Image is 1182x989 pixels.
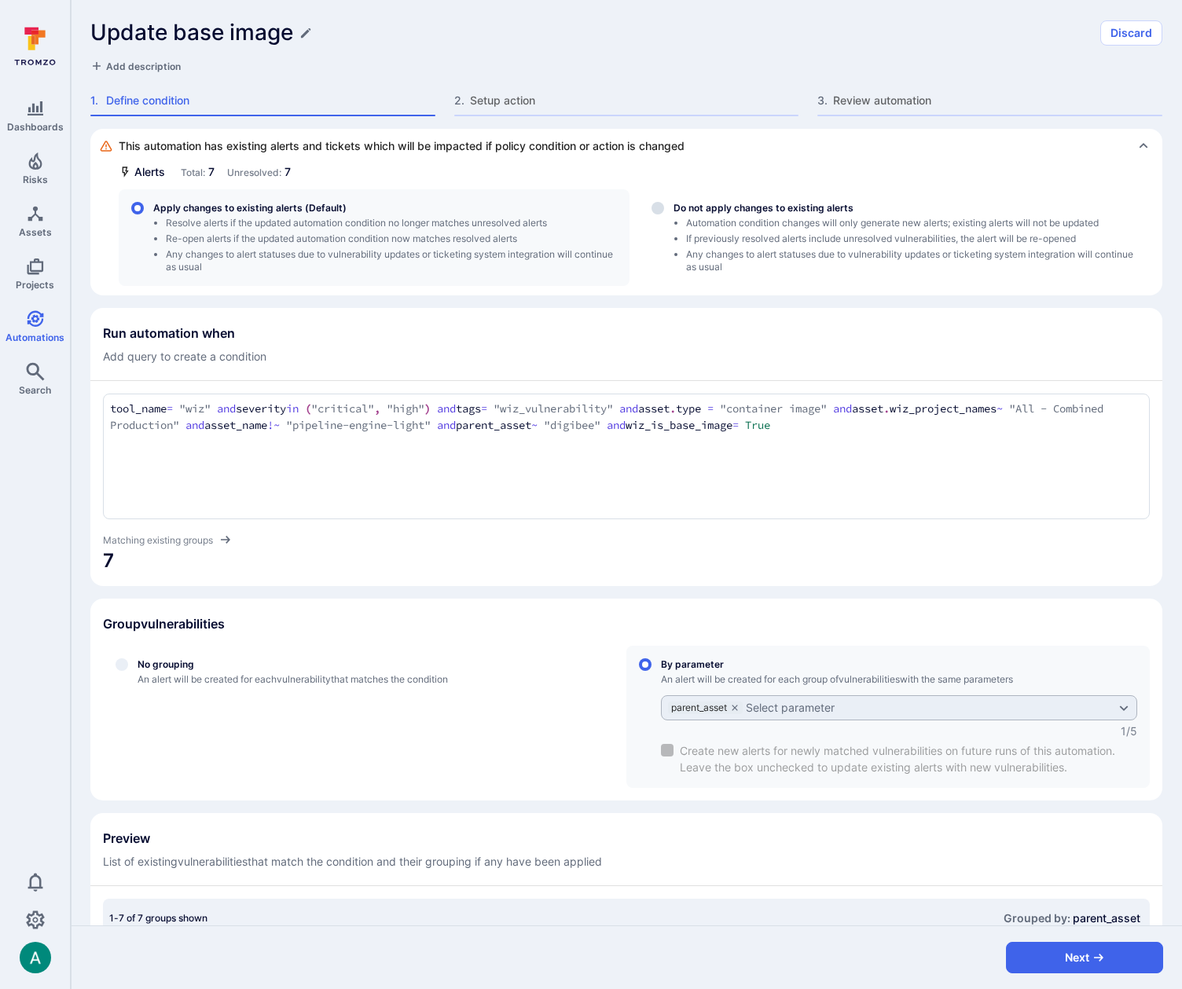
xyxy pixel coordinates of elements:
[454,93,467,108] span: 2 .
[671,703,727,712] span: parent_asset
[661,673,1137,686] span: An alert will be created for each group of vulnerabilities with the same parameters
[166,248,617,273] li: Any changes to alert statuses due to vulnerability updates or ticketing system integration will c...
[103,830,602,846] h2: Preview
[299,27,312,39] button: Edit title
[16,279,54,291] span: Projects
[746,701,1114,714] button: By parameterAn alert will be created for each group ofvulnerabilitieswith the same parametersgrou...
[110,401,1143,434] textarea: Add condition
[103,854,602,870] span: List of existing vulnerabilities that match the condition and their grouping if any have been app...
[1100,20,1162,46] button: Discard
[90,58,181,74] button: Add description
[106,93,435,108] span: Define condition
[674,202,1137,214] span: Do not apply changes to existing alerts
[103,616,225,632] h2: Group vulnerabilities
[284,165,291,178] span: 7
[100,138,1150,154] div: This automation has existing alerts and tickets which will be impacted if policy condition or act...
[103,349,266,364] span: Add query to create a condition
[470,93,799,108] span: Setup action
[134,164,165,180] span: Alerts
[1118,701,1130,714] button: Expand dropdown
[686,217,1137,229] li: Automation condition changes will only generate new alerts; existing alerts will not be updated
[7,121,64,133] span: Dashboards
[746,701,835,714] div: Select parameter
[23,174,48,185] span: Risks
[686,233,1137,245] li: If previously resolved alerts include unresolved vulnerabilities, the alert will be re-opened
[103,534,213,547] span: Matching existing groups
[119,189,1150,286] div: alertResolutionType
[208,165,215,178] span: 7
[686,248,1137,273] li: Any changes to alert statuses due to vulnerability updates or ticketing system integration will c...
[668,701,743,714] div: parent_asset
[1006,942,1163,973] button: Next
[20,942,51,973] img: ACg8ocLSa5mPYBaXNx3eFu_EmspyJX0laNWN7cXOFirfQ7srZveEpg=s96-c
[817,93,830,108] span: 3 .
[227,167,281,178] span: Unresolved:
[103,548,1150,573] span: Matching counter
[153,202,617,214] span: Apply changes to existing alerts (Default)
[103,646,1150,788] div: define_group_by
[6,331,64,343] span: Automations
[166,217,617,229] li: Resolve alerts if the updated automation condition no longer matches unresolved alerts
[106,60,181,72] span: Add description
[833,93,1162,108] span: Review automation
[119,138,685,154] span: This automation has existing alerts and tickets which will be impacted if policy condition or act...
[1121,723,1137,739] span: 1 /5
[138,658,448,670] span: No grouping
[1004,911,1073,925] span: Grouped by:
[661,658,1137,670] span: By parameter
[109,912,207,924] span: 1-7 of 7 groups shown
[19,226,52,238] span: Assets
[19,384,51,396] span: Search
[103,325,266,341] h2: Run automation when
[20,942,51,973] div: Arjan Dehar
[181,167,205,178] span: Total:
[138,673,448,686] span: An alert will be created for each vulnerability that matches the condition
[90,20,293,46] h1: Update base image
[661,695,1137,720] div: grouping parameters
[166,233,617,245] li: Re-open alerts if the updated automation condition now matches resolved alerts
[90,93,103,108] span: 1 .
[680,742,1137,775] span: Create new alerts for newly matched vulnerabilities on future runs of this automation. Leave the ...
[1073,911,1140,925] span: parent_asset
